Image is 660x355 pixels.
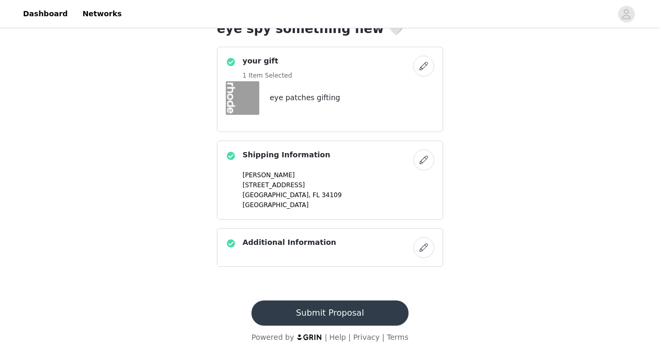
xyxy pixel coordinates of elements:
[382,333,384,341] span: |
[217,141,443,220] div: Shipping Information
[243,56,292,67] h4: your gift
[243,237,336,248] h4: Additional Information
[325,333,327,341] span: |
[243,149,330,160] h4: Shipping Information
[217,19,443,38] h1: eye spy something new 🤍
[353,333,380,341] a: Privacy
[270,92,340,103] h4: eye patches gifting
[243,170,434,180] p: [PERSON_NAME]
[348,333,351,341] span: |
[296,334,323,340] img: logo
[243,180,434,190] p: [STREET_ADDRESS]
[251,300,408,326] button: Submit Proposal
[313,191,320,199] span: FL
[17,2,74,26] a: Dashboard
[621,6,631,23] div: avatar
[217,228,443,267] div: Additional Information
[243,200,434,210] p: [GEOGRAPHIC_DATA]
[76,2,128,26] a: Networks
[226,81,259,115] img: eye patches gifting
[387,333,408,341] a: Terms
[243,191,311,199] span: [GEOGRAPHIC_DATA],
[329,333,346,341] a: Help
[322,191,342,199] span: 34109
[243,71,292,80] h5: 1 Item Selected
[217,47,443,132] div: your gift
[251,333,294,341] span: Powered by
